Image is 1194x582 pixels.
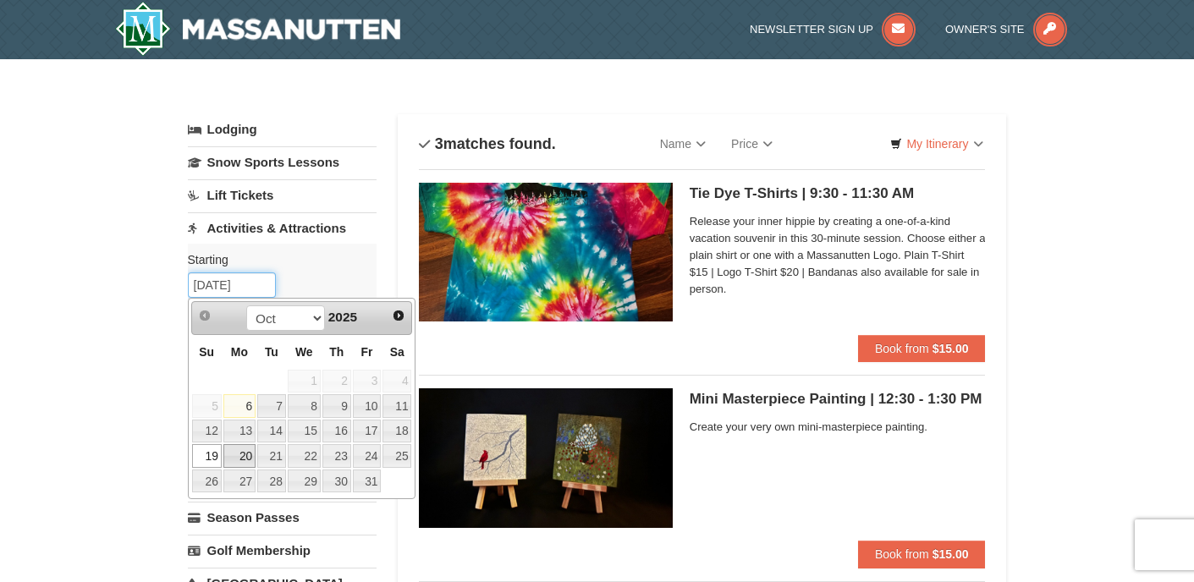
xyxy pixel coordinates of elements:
a: Lodging [188,114,377,145]
span: Sunday [199,345,214,359]
span: Thursday [329,345,344,359]
a: 7 [257,394,286,418]
a: 17 [353,420,382,443]
span: Monday [231,345,248,359]
strong: $15.00 [933,342,969,355]
a: 26 [192,469,222,493]
span: Book from [875,547,929,561]
strong: $15.00 [933,547,969,561]
span: Wednesday [295,345,313,359]
a: 8 [288,394,321,418]
a: 21 [257,444,286,468]
img: Massanutten Resort Logo [115,2,401,56]
h4: matches found. [419,135,556,152]
a: Newsletter Sign Up [750,23,916,36]
span: Create your very own mini-masterpiece painting. [690,419,986,436]
a: 6 [223,394,256,418]
span: 3 [435,135,443,152]
a: Owner's Site [945,23,1067,36]
a: Activities & Attractions [188,212,377,244]
a: Season Passes [188,502,377,533]
span: 2 [322,370,351,393]
a: 16 [322,420,351,443]
span: Release your inner hippie by creating a one-of-a-kind vacation souvenir in this 30-minute session... [690,213,986,298]
span: Tuesday [265,345,278,359]
a: 24 [353,444,382,468]
a: 25 [382,444,411,468]
span: 3 [353,370,382,393]
a: 23 [322,444,351,468]
a: 13 [223,420,256,443]
span: Friday [361,345,373,359]
a: 31 [353,469,382,493]
button: Book from $15.00 [858,541,986,568]
a: Golf Membership [188,535,377,566]
a: 22 [288,444,321,468]
span: Book from [875,342,929,355]
a: Snow Sports Lessons [188,146,377,178]
span: Prev [198,309,212,322]
a: Name [647,127,718,161]
a: 12 [192,420,222,443]
h5: Tie Dye T-Shirts | 9:30 - 11:30 AM [690,185,986,202]
span: 4 [382,370,411,393]
span: Owner's Site [945,23,1025,36]
span: Newsletter Sign Up [750,23,873,36]
span: Next [392,309,405,322]
a: 11 [382,394,411,418]
a: 30 [322,469,351,493]
img: 6619869-1756-9fb04209.png [419,388,673,527]
a: 9 [322,394,351,418]
a: 29 [288,469,321,493]
label: Starting [188,251,364,268]
a: 18 [382,420,411,443]
a: 14 [257,420,286,443]
a: Next [387,304,410,327]
a: 19 [192,444,222,468]
a: My Itinerary [879,131,993,156]
a: 20 [223,444,256,468]
button: Book from $15.00 [858,335,986,362]
h5: Mini Masterpiece Painting | 12:30 - 1:30 PM [690,391,986,408]
a: 28 [257,469,286,493]
a: 27 [223,469,256,493]
a: 10 [353,394,382,418]
a: Price [718,127,785,161]
img: 6619869-1512-3c4c33a7.png [419,183,673,321]
a: Lift Tickets [188,179,377,211]
span: 5 [192,394,222,418]
span: 2025 [328,310,357,324]
span: Saturday [390,345,404,359]
span: 1 [288,370,321,393]
a: Massanutten Resort [115,2,401,56]
a: 15 [288,420,321,443]
a: Prev [194,304,217,327]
